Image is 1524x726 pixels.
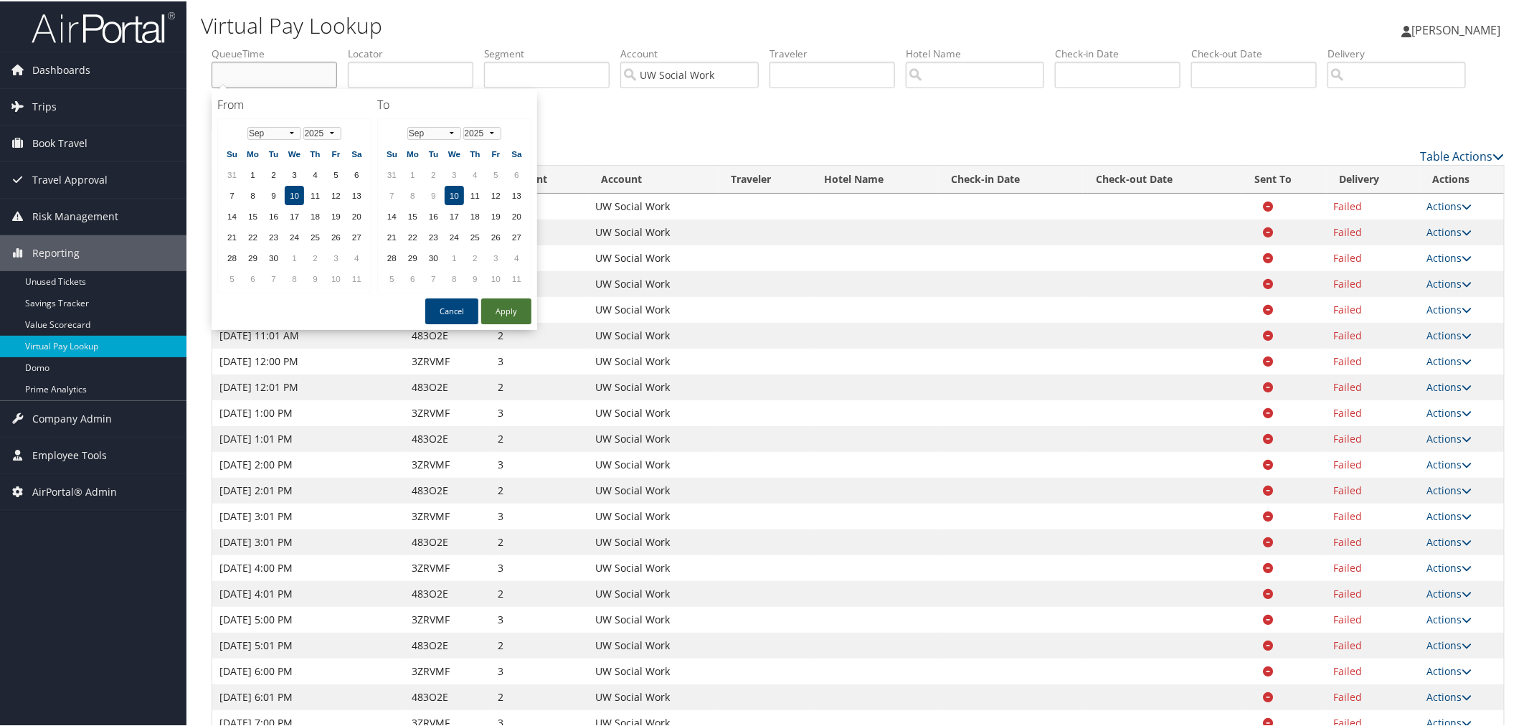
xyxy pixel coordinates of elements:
[507,205,526,225] td: 20
[404,683,491,709] td: 483O2E
[347,205,366,225] td: 20
[1419,164,1504,192] th: Actions
[32,88,57,123] span: Trips
[491,451,588,476] td: 3
[425,297,478,323] button: Cancel
[1426,637,1472,651] a: Actions
[1402,7,1515,50] a: [PERSON_NAME]
[938,164,1083,192] th: Check-in Date: activate to sort column ascending
[285,226,304,245] td: 24
[491,528,588,554] td: 2
[491,164,588,192] th: Segment: activate to sort column ascending
[306,268,325,287] td: 9
[32,436,107,472] span: Employee Tools
[1421,147,1505,163] a: Table Actions
[404,631,491,657] td: 483O2E
[424,143,443,162] th: Tu
[588,451,719,476] td: UW Social Work
[326,143,346,162] th: Fr
[1334,663,1363,676] span: Failed
[32,473,117,509] span: AirPortal® Admin
[404,580,491,605] td: 483O2E
[382,268,402,287] td: 5
[1426,198,1472,212] a: Actions
[347,184,366,204] td: 13
[306,184,325,204] td: 11
[285,268,304,287] td: 8
[465,205,485,225] td: 18
[201,9,1077,39] h1: Virtual Pay Lookup
[32,51,90,87] span: Dashboards
[326,164,346,183] td: 5
[403,268,422,287] td: 6
[486,247,506,266] td: 3
[491,321,588,347] td: 2
[588,425,719,451] td: UW Social Work
[491,347,588,373] td: 3
[1334,224,1363,237] span: Failed
[264,184,283,204] td: 9
[382,184,402,204] td: 7
[264,143,283,162] th: Tu
[403,164,422,183] td: 1
[212,502,404,528] td: [DATE] 3:01 PM
[486,205,506,225] td: 19
[243,226,262,245] td: 22
[588,528,719,554] td: UW Social Work
[588,399,719,425] td: UW Social Work
[811,164,938,192] th: Hotel Name: activate to sort column ascending
[1334,405,1363,418] span: Failed
[382,247,402,266] td: 28
[243,268,262,287] td: 6
[588,683,719,709] td: UW Social Work
[588,270,719,296] td: UW Social Work
[424,226,443,245] td: 23
[1334,689,1363,702] span: Failed
[32,124,87,160] span: Book Travel
[588,164,719,192] th: Account: activate to sort column ascending
[285,205,304,225] td: 17
[491,502,588,528] td: 3
[1242,164,1327,192] th: Sent To: activate to sort column ascending
[217,95,371,111] h4: From
[212,347,404,373] td: [DATE] 12:00 PM
[588,218,719,244] td: UW Social Work
[491,296,588,321] td: 3
[212,657,404,683] td: [DATE] 6:00 PM
[588,554,719,580] td: UW Social Work
[1426,663,1472,676] a: Actions
[486,184,506,204] td: 12
[491,373,588,399] td: 2
[326,247,346,266] td: 3
[588,657,719,683] td: UW Social Work
[222,226,242,245] td: 21
[507,164,526,183] td: 6
[1327,45,1477,60] label: Delivery
[465,247,485,266] td: 2
[1426,482,1472,496] a: Actions
[445,268,464,287] td: 8
[1334,379,1363,392] span: Failed
[212,605,404,631] td: [DATE] 5:00 PM
[1334,585,1363,599] span: Failed
[264,205,283,225] td: 16
[719,164,811,192] th: Traveler: activate to sort column ascending
[1334,430,1363,444] span: Failed
[347,247,366,266] td: 4
[445,205,464,225] td: 17
[243,143,262,162] th: Mo
[424,268,443,287] td: 7
[212,580,404,605] td: [DATE] 4:01 PM
[1426,456,1472,470] a: Actions
[486,268,506,287] td: 10
[507,268,526,287] td: 11
[243,247,262,266] td: 29
[32,400,112,435] span: Company Admin
[465,143,485,162] th: Th
[491,425,588,451] td: 2
[326,205,346,225] td: 19
[1334,301,1363,315] span: Failed
[404,321,491,347] td: 483O2E
[403,226,422,245] td: 22
[424,164,443,183] td: 2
